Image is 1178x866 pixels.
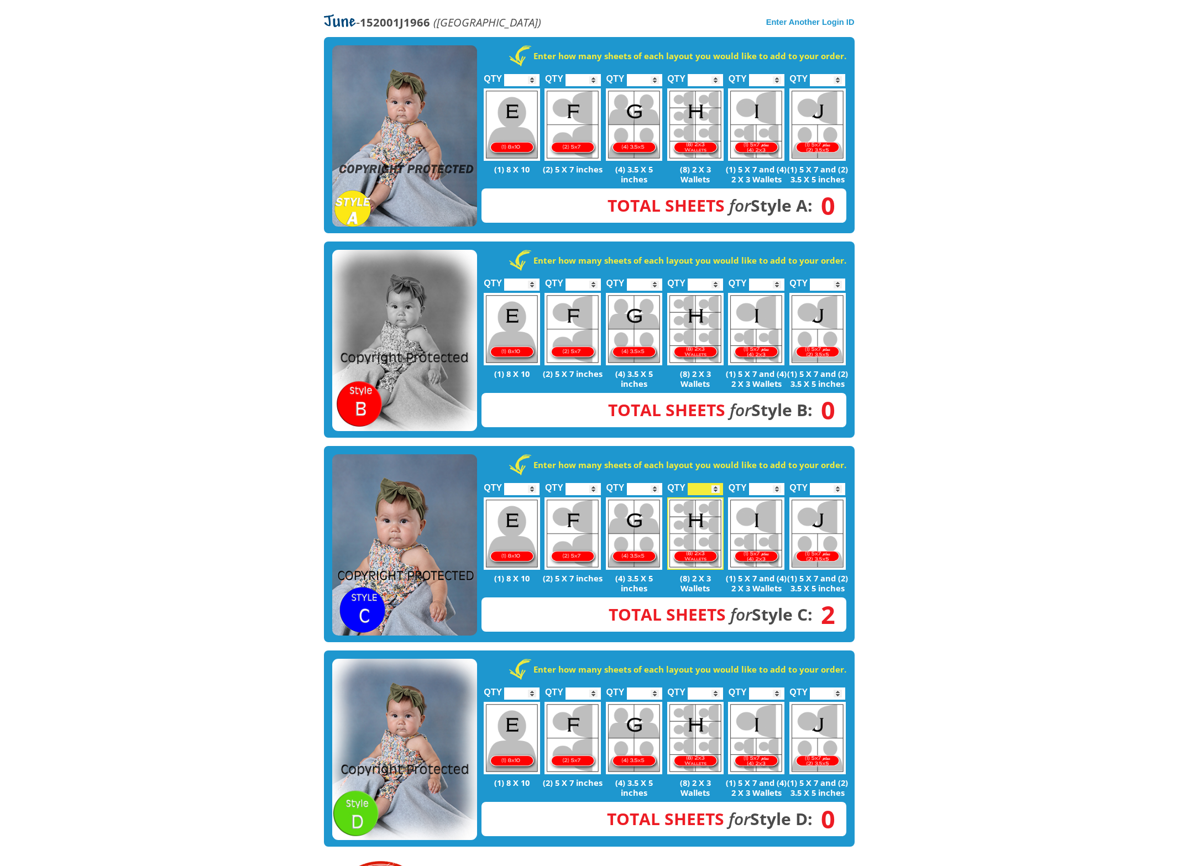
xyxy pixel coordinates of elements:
img: F [545,293,601,365]
label: QTY [484,266,502,293]
strong: 152001J1966 [360,14,430,30]
label: QTY [789,675,808,702]
label: QTY [667,675,685,702]
label: QTY [606,266,625,293]
img: F [545,88,601,161]
label: QTY [789,471,808,498]
label: QTY [545,266,563,293]
p: (2) 5 X 7 inches [542,164,604,174]
p: (1) 8 X 10 [481,778,543,788]
label: QTY [667,471,685,498]
img: G [606,88,662,161]
label: QTY [606,471,625,498]
p: - [324,16,541,29]
p: (1) 8 X 10 [481,573,543,583]
span: Total Sheets [609,603,726,626]
span: Total Sheets [607,807,724,830]
p: (1) 5 X 7 and (4) 2 X 3 Wallets [726,573,787,593]
img: G [606,293,662,365]
p: (8) 2 X 3 Wallets [664,369,726,389]
label: QTY [545,471,563,498]
p: (4) 3.5 X 5 inches [604,573,665,593]
p: (4) 3.5 X 5 inches [604,778,665,797]
label: QTY [789,62,808,89]
img: H [667,702,724,774]
img: J [789,497,846,570]
label: QTY [729,266,747,293]
label: QTY [484,675,502,702]
label: QTY [545,62,563,89]
label: QTY [484,62,502,89]
img: H [667,497,724,570]
a: Enter Another Login ID [766,18,855,27]
p: (1) 5 X 7 and (4) 2 X 3 Wallets [726,778,787,797]
img: STYLE B [332,250,477,431]
img: STYLE C [332,454,477,636]
img: E [484,88,540,161]
p: (1) 5 X 7 and (2) 3.5 X 5 inches [787,369,849,389]
img: G [606,497,662,570]
p: (8) 2 X 3 Wallets [664,778,726,797]
strong: Style D: [607,807,813,830]
label: QTY [729,471,747,498]
span: 0 [813,404,835,416]
label: QTY [606,62,625,89]
p: (2) 5 X 7 inches [542,573,604,583]
img: I [728,293,784,365]
img: J [789,293,846,365]
label: QTY [789,266,808,293]
p: (8) 2 X 3 Wallets [664,164,726,184]
label: QTY [606,675,625,702]
p: (1) 8 X 10 [481,369,543,379]
img: G [606,702,662,774]
strong: Style C: [609,603,813,626]
p: (2) 5 X 7 inches [542,778,604,788]
span: 0 [813,200,835,212]
img: E [484,293,540,365]
p: (4) 3.5 X 5 inches [604,164,665,184]
label: QTY [667,266,685,293]
img: H [667,293,724,365]
img: J [789,88,846,161]
label: QTY [729,62,747,89]
img: E [484,497,540,570]
p: (1) 5 X 7 and (2) 3.5 X 5 inches [787,778,849,797]
span: 0 [813,813,835,825]
img: F [545,497,601,570]
span: Total Sheets [608,194,725,217]
strong: Enter how many sheets of each layout you would like to add to your order. [533,255,846,266]
span: June [324,14,356,32]
img: STYLE D [332,659,477,840]
p: (1) 5 X 7 and (2) 3.5 X 5 inches [787,573,849,593]
p: (8) 2 X 3 Wallets [664,573,726,593]
img: I [728,88,784,161]
label: QTY [729,675,747,702]
img: STYLE A [332,45,477,227]
em: for [729,194,751,217]
strong: Style B: [608,398,813,421]
img: H [667,88,724,161]
p: (1) 5 X 7 and (4) 2 X 3 Wallets [726,369,787,389]
span: 2 [813,608,835,621]
strong: Enter how many sheets of each layout you would like to add to your order. [533,50,846,61]
label: QTY [545,675,563,702]
img: I [728,497,784,570]
em: for [730,603,752,626]
strong: Style A: [608,194,813,217]
p: (1) 8 X 10 [481,164,543,174]
span: Total Sheets [608,398,725,421]
img: E [484,702,540,774]
img: J [789,702,846,774]
p: (1) 5 X 7 and (4) 2 X 3 Wallets [726,164,787,184]
p: (4) 3.5 X 5 inches [604,369,665,389]
em: for [730,398,751,421]
img: F [545,702,601,774]
p: (1) 5 X 7 and (2) 3.5 X 5 inches [787,164,849,184]
img: I [728,702,784,774]
label: QTY [484,471,502,498]
em: for [729,807,750,830]
strong: Enter how many sheets of each layout you would like to add to your order. [533,459,846,470]
strong: Enter how many sheets of each layout you would like to add to your order. [533,664,846,675]
em: ([GEOGRAPHIC_DATA]) [433,14,541,30]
